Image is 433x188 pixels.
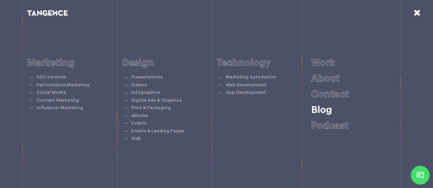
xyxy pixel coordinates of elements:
span: Chat Widget [411,166,430,185]
a: Marketing Automation [226,75,277,79]
a: Videos [131,83,147,87]
a: SEO Services [36,75,66,79]
a: Content Marketing [36,98,79,102]
a: Work [311,58,335,68]
a: Infographics [131,90,160,95]
a: Performance Marketing [36,83,89,87]
h6: Technology [216,58,311,68]
a: Blog [311,105,332,115]
a: About [311,74,340,83]
a: Print & Packaging [131,105,171,110]
a: Contact [311,89,349,99]
a: Social Media [36,90,66,95]
a: Influencer Marketing [36,105,83,110]
a: App Development [226,90,266,95]
a: Emails & Landing Pages [131,129,184,133]
a: Events [131,121,146,125]
a: Web [131,136,141,141]
a: Podcast [311,121,348,130]
a: Web Development [226,83,267,87]
h6: Marketing [27,58,122,68]
a: Presentations [131,75,163,79]
h6: Design [122,58,217,68]
a: Digital Ads & Graphics [131,98,182,102]
a: eBooks [131,113,148,118]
